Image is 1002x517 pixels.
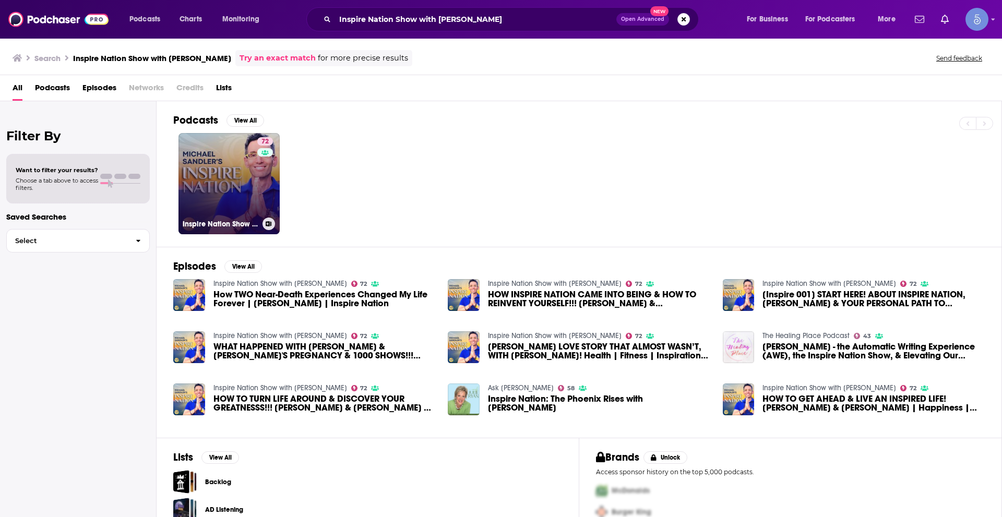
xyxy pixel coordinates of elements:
[739,11,801,28] button: open menu
[488,394,710,412] a: Inspire Nation: The Phoenix Rises with Michael Sandler
[173,470,197,494] a: Backlog
[173,11,208,28] a: Charts
[616,13,669,26] button: Open AdvancedNew
[965,8,988,31] button: Show profile menu
[762,342,985,360] a: Michael Sandler - the Automatic Writing Experience (AWE), the Inspire Nation Show, & Elevating Ou...
[762,290,985,308] span: [Inspire 001] START HERE! ABOUT INSPIRE NATION, [PERSON_NAME] & YOUR PERSONAL PATH TO TRANSFORMAT...
[488,279,622,288] a: Inspire Nation Show with Michael Sandler
[6,212,150,222] p: Saved Searches
[723,279,755,311] img: [Inspire 001] START HERE! ABOUT INSPIRE NATION, MICHAEL SANDLER & YOUR PERSONAL PATH TO TRANSFORM...
[762,394,985,412] span: HOW TO GET AHEAD & LIVE AN INSPIRED LIFE! [PERSON_NAME] & [PERSON_NAME] | Happiness | Spiritualit...
[122,11,174,28] button: open menu
[747,12,788,27] span: For Business
[8,9,109,29] img: Podchaser - Follow, Share and Rate Podcasts
[240,52,316,64] a: Try an exact match
[13,79,22,101] a: All
[180,12,202,27] span: Charts
[448,279,480,311] img: HOW INSPIRE NATION CAME INTO BEING & HOW TO REINVENT YOURSELF!!! CJ Liu & Michael Sandler | Healt...
[448,331,480,363] img: MICHAEL SANDLER’S LOVE STORY THAT ALMOST WASN’T, WITH JESSICA LEE! Health | Fitness | Inspiration...
[635,334,642,339] span: 72
[596,468,985,476] p: Access sponsor history on the top 5,000 podcasts.
[762,279,896,288] a: Inspire Nation Show with Michael Sandler
[360,334,367,339] span: 72
[173,114,218,127] h2: Podcasts
[762,383,896,392] a: Inspire Nation Show with Michael Sandler
[213,394,436,412] a: HOW TO TURN LIFE AROUND & DISCOVER YOUR GREATNESSS!!! Jessica Lee & Michael Sandler | Health | Fi...
[798,11,870,28] button: open menu
[35,79,70,101] a: Podcasts
[173,260,262,273] a: EpisodesView All
[965,8,988,31] img: User Profile
[201,451,239,464] button: View All
[7,237,127,244] span: Select
[183,220,258,229] h3: Inspire Nation Show with [PERSON_NAME]
[351,385,367,391] a: 72
[621,17,664,22] span: Open Advanced
[129,79,164,101] span: Networks
[173,260,216,273] h2: Episodes
[215,11,273,28] button: open menu
[176,79,204,101] span: Credits
[213,342,436,360] span: WHAT HAPPENED WITH [PERSON_NAME] & [PERSON_NAME]'S PREGNANCY & 1000 SHOWS!!! [PERSON_NAME] & [PER...
[222,12,259,27] span: Monitoring
[351,333,367,339] a: 72
[213,342,436,360] a: WHAT HAPPENED WITH MICHAEL & JESSICA'S PREGNANCY & 1000 SHOWS!!! CJ Liu & Michael Sandler | Healt...
[900,385,916,391] a: 72
[567,386,575,391] span: 58
[910,282,916,286] span: 72
[626,333,642,339] a: 72
[937,10,953,28] a: Show notifications dropdown
[488,331,622,340] a: Inspire Nation Show with Michael Sandler
[316,7,709,31] div: Search podcasts, credits, & more...
[178,133,280,234] a: 72Inspire Nation Show with [PERSON_NAME]
[82,79,116,101] a: Episodes
[723,383,755,415] img: HOW TO GET AHEAD & LIVE AN INSPIRED LIFE! Michael Sandler & CJ Liu | Happiness | Spirituality | C...
[592,480,612,501] img: First Pro Logo
[216,79,232,101] span: Lists
[16,166,98,174] span: Want to filter your results?
[226,114,264,127] button: View All
[173,451,193,464] h2: Lists
[762,394,985,412] a: HOW TO GET AHEAD & LIVE AN INSPIRED LIFE! Michael Sandler & CJ Liu | Happiness | Spirituality | C...
[723,331,755,363] img: Michael Sandler - the Automatic Writing Experience (AWE), the Inspire Nation Show, & Elevating Ou...
[173,279,205,311] a: How TWO Near-Death Experiences Changed My Life Forever | Michael Sandler | Inspire Nation
[173,383,205,415] img: HOW TO TURN LIFE AROUND & DISCOVER YOUR GREATNESSS!!! Jessica Lee & Michael Sandler | Health | Fi...
[488,342,710,360] span: [PERSON_NAME] LOVE STORY THAT ALMOST WASN’T, WITH [PERSON_NAME]! Health | Fitness | Inspiration |...
[488,290,710,308] span: HOW INSPIRE NATION CAME INTO BEING & HOW TO REINVENT YOURSELF!!! [PERSON_NAME] & [PERSON_NAME] | ...
[205,476,231,488] a: Backlog
[213,383,347,392] a: Inspire Nation Show with Michael Sandler
[488,394,710,412] span: Inspire Nation: The Phoenix Rises with [PERSON_NAME]
[854,333,871,339] a: 43
[805,12,855,27] span: For Podcasters
[870,11,909,28] button: open menu
[360,386,367,391] span: 72
[213,279,347,288] a: Inspire Nation Show with Michael Sandler
[173,114,264,127] a: PodcastsView All
[488,383,554,392] a: Ask Julie Ryan
[558,385,575,391] a: 58
[224,260,262,273] button: View All
[762,342,985,360] span: [PERSON_NAME] - the Automatic Writing Experience (AWE), the Inspire Nation Show, & Elevating Our ...
[173,331,205,363] img: WHAT HAPPENED WITH MICHAEL & JESSICA'S PREGNANCY & 1000 SHOWS!!! CJ Liu & Michael Sandler | Healt...
[643,451,688,464] button: Unlock
[360,282,367,286] span: 72
[173,451,239,464] a: ListsView All
[965,8,988,31] span: Logged in as Spiral5-G1
[318,52,408,64] span: for more precise results
[213,290,436,308] span: How TWO Near-Death Experiences Changed My Life Forever | [PERSON_NAME] | Inspire Nation
[933,54,985,63] button: Send feedback
[878,12,896,27] span: More
[213,331,347,340] a: Inspire Nation Show with Michael Sandler
[762,290,985,308] a: [Inspire 001] START HERE! ABOUT INSPIRE NATION, MICHAEL SANDLER & YOUR PERSONAL PATH TO TRANSFORM...
[448,383,480,415] img: Inspire Nation: The Phoenix Rises with Michael Sandler
[6,229,150,253] button: Select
